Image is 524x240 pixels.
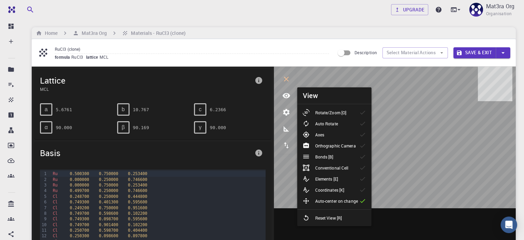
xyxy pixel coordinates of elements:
div: 8 [40,211,48,216]
span: formula [55,54,71,60]
span: 0.000000 [70,177,89,182]
span: α [44,124,48,131]
div: 6 [40,199,48,205]
pre: 6.2366 [210,104,226,116]
span: Cl [53,211,58,216]
p: Rotate/Zoom [O] [315,109,346,116]
span: Cl [53,228,58,233]
span: lattice [86,54,100,60]
span: γ [199,124,202,131]
img: logo [6,6,15,13]
p: Conventional Cell [315,165,348,171]
span: 0.951600 [128,205,147,210]
h6: Materials - RuCl3 (clone) [128,29,186,37]
span: 0.098700 [99,217,118,221]
span: c [199,106,202,113]
span: 0.499700 [70,188,89,193]
button: info [252,146,266,160]
span: Ru [53,177,58,182]
p: Auto-center on change [315,198,358,204]
button: Select Material Actions [382,47,448,58]
span: 0.750000 [99,171,118,176]
span: 0.897800 [128,233,147,238]
span: 0.248700 [70,194,89,199]
span: Cl [53,222,58,227]
span: Поддержка [11,5,49,11]
button: Save & Exit [453,47,496,58]
span: 0.250000 [99,177,118,182]
p: Axes [315,132,324,138]
p: Mat3ra Org [486,2,514,10]
span: 0.249200 [70,205,89,210]
span: 0.401300 [99,200,118,204]
span: 0.749300 [70,217,89,221]
div: 1 [40,171,48,176]
img: Mat3ra Org [469,3,483,17]
span: Cl [53,205,58,210]
div: 3 [40,182,48,188]
span: MCL [100,54,111,60]
pre: 10.767 [133,104,149,116]
h6: Home [42,29,58,37]
span: Description [355,50,377,55]
span: β [122,124,125,131]
pre: 90.000 [56,122,72,134]
span: 0.595600 [128,217,147,221]
span: Cl [53,233,58,238]
span: 0.250000 [99,188,118,193]
pre: 5.6761 [56,104,72,116]
p: Orthographic Camera [315,143,356,149]
span: Ru [53,188,58,193]
div: 7 [40,205,48,211]
span: 0.598600 [99,211,118,216]
h6: Mat3ra Org [79,29,107,37]
p: Coordinates [K] [315,187,344,193]
span: Lattice [40,75,252,86]
span: 0.746600 [128,188,147,193]
span: a [45,106,48,113]
span: Cl [53,194,58,199]
p: Elements [E] [315,176,338,182]
div: 9 [40,216,48,222]
span: 0.595600 [128,200,147,204]
span: 0.404400 [128,228,147,233]
button: Upgrade [391,4,429,15]
p: Auto Rotate [315,121,338,127]
div: 5 [40,194,48,199]
div: 4 [40,188,48,193]
div: Open Intercom Messenger [501,217,517,233]
span: 0.500300 [70,171,89,176]
span: Organisation [486,10,512,17]
span: 0.102200 [128,222,147,227]
span: 0.749700 [70,211,89,216]
h6: View [302,90,318,101]
span: b [122,106,125,113]
button: info [252,74,266,87]
span: Basis [40,147,252,159]
span: Ru [53,183,58,188]
pre: 90.169 [133,122,149,134]
span: Cl [53,200,58,204]
span: 0.901400 [99,222,118,227]
span: 0.250700 [70,228,89,233]
nav: breadcrumb [34,29,187,37]
span: 0.598700 [99,228,118,233]
span: MCL [40,86,252,92]
span: 0.750000 [99,183,118,188]
span: 0.250300 [70,233,89,238]
span: 0.444800 [128,194,147,199]
span: 0.253400 [128,171,147,176]
span: Ru [53,171,58,176]
pre: 90.000 [210,122,226,134]
p: Bonds [B] [315,154,333,160]
span: RuCl3 [71,54,86,60]
div: 12 [40,233,48,239]
span: 0.749700 [70,222,89,227]
span: 0.749300 [70,200,89,204]
p: Reset View [R] [315,215,342,221]
span: 0.746600 [128,177,147,182]
div: 2 [40,177,48,182]
div: 10 [40,222,48,228]
span: 0.102200 [128,211,147,216]
span: 0.250000 [99,194,118,199]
